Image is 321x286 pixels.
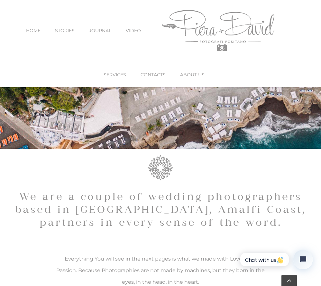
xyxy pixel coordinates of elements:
a: JOURNAL [89,17,111,44]
span: SERVICES [104,72,126,77]
a: SERVICES [104,61,126,88]
a: ABOUT US [180,61,205,88]
a: VIDEO [126,17,141,44]
span: CONTACTS [141,72,166,77]
img: Piera Plus David Photography Positano Logo [162,10,274,51]
span: HOME [26,28,41,33]
a: HOME [26,17,41,44]
iframe: Tidio Chat [230,241,321,286]
span: JOURNAL [89,28,111,33]
span: STORIES [55,28,75,33]
span: VIDEO [126,28,141,33]
a: CONTACTS [141,61,166,88]
span: ABOUT US [180,72,205,77]
a: STORIES [55,17,75,44]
